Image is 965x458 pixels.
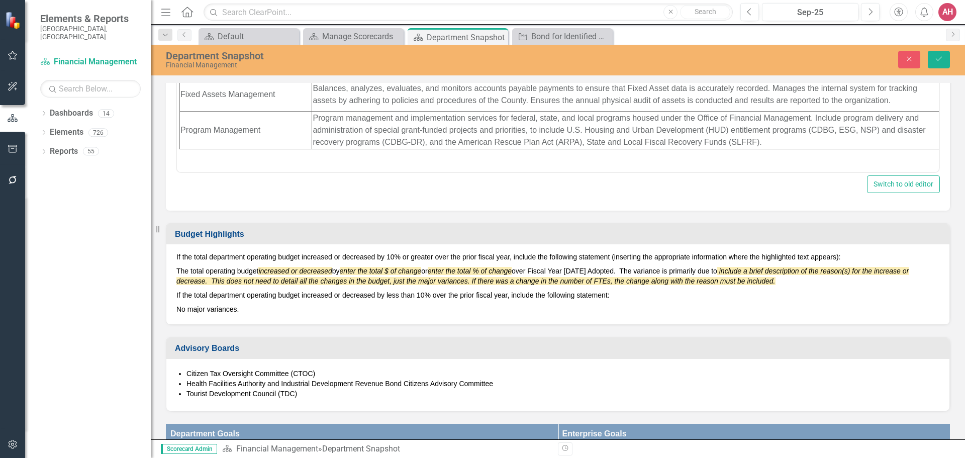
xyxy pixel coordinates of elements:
[258,267,332,275] em: increased or decreased
[222,443,550,455] div: »
[176,252,939,264] p: If the total department operating budget increased or decreased by 10% or greater over the prior ...
[427,31,506,44] div: Department Snapshot
[176,264,939,288] p: The total operating budget by or over Fiscal Year [DATE] Adopted. The variance is primarily due to
[50,127,83,138] a: Elements
[186,369,939,379] li: Citizen Tax Oversight Committee (CTOC)
[867,175,940,193] button: Switch to old editor
[762,3,858,21] button: Sep-25
[166,61,606,69] div: Financial Management
[186,389,939,399] li: Tourist Development Council (TDC)
[88,128,108,137] div: 726
[40,13,141,25] span: Elements & Reports
[161,444,217,454] span: Scorecard Admin
[515,30,610,43] a: Bond for Identified Capital Improvement Projects
[340,267,367,275] em: enter the
[218,30,297,43] div: Default
[201,30,297,43] a: Default
[176,288,939,302] p: If the total department operating budget increased or decreased by less than 10% over the prior f...
[83,147,99,156] div: 55
[166,50,606,61] div: Department Snapshot
[322,444,400,453] div: Department Snapshot
[40,56,141,68] a: Financial Management
[40,25,141,41] small: [GEOGRAPHIC_DATA], [GEOGRAPHIC_DATA]
[369,267,422,275] em: total $ of change
[204,4,733,21] input: Search ClearPoint...
[938,3,956,21] button: AH
[40,80,141,98] input: Search Below...
[531,30,610,43] div: Bond for Identified Capital Improvement Projects
[50,108,93,119] a: Dashboards
[5,12,23,29] img: ClearPoint Strategy
[50,146,78,157] a: Reports
[236,444,318,453] a: Financial Management
[765,7,855,19] div: Sep-25
[176,302,939,314] p: No major variances.
[135,115,762,153] td: Program management and implementation services for federal, state, and local programs housed unde...
[135,81,762,115] td: Balances, analyzes, evaluates, and monitors accounts payable payments to ensure that Fixed Asset ...
[3,115,135,153] td: Program Management
[428,267,512,275] em: enter the total % of change
[175,230,944,239] h3: Budget Highlights
[306,30,401,43] a: Manage Scorecards
[186,379,939,389] li: Health Facilities Authority and Industrial Development Revenue Bond Citizens Advisory Committee
[680,5,730,19] button: Search
[98,109,114,118] div: 14
[695,8,716,16] span: Search
[175,344,944,353] h3: Advisory Boards
[322,30,401,43] div: Manage Scorecards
